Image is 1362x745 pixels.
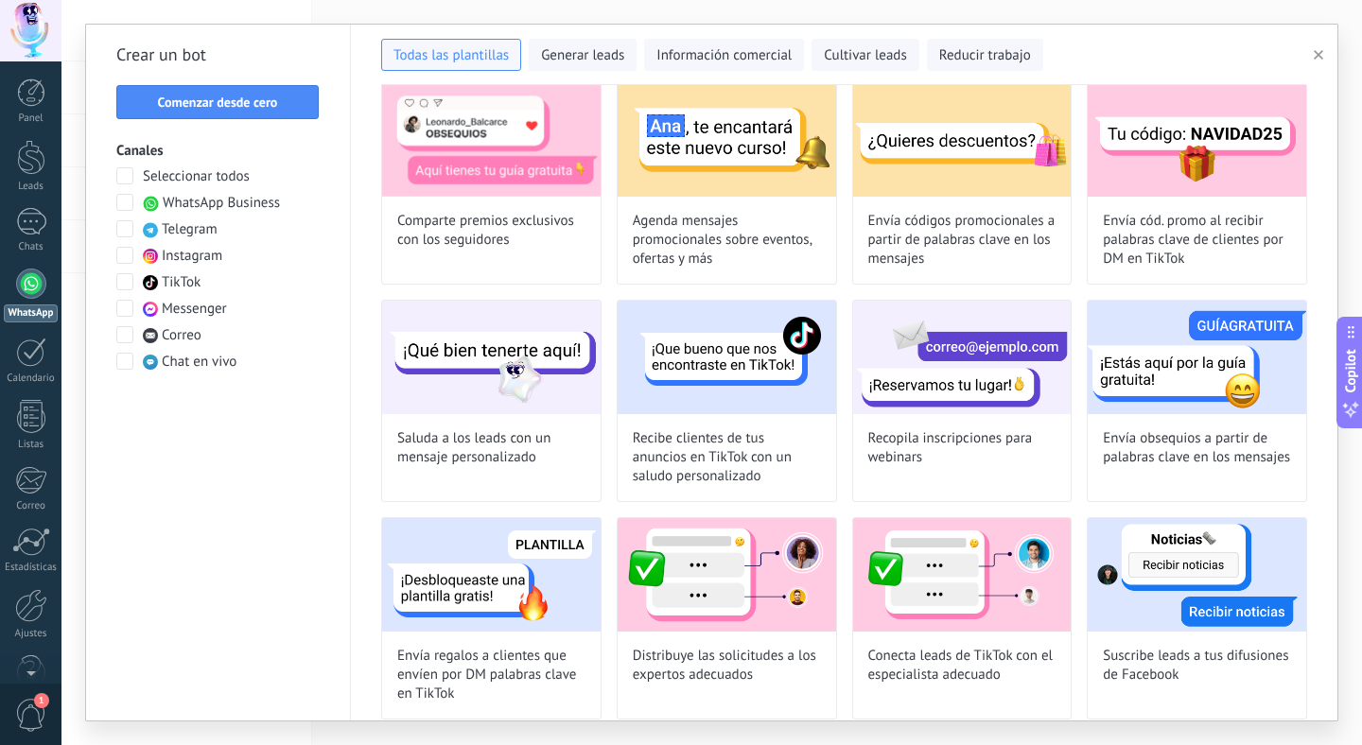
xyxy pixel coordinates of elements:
span: Messenger [162,300,227,319]
button: Todas las plantillas [381,39,521,71]
div: Calendario [4,372,59,385]
span: Envía códigos promocionales a partir de palabras clave en los mensajes [868,212,1056,269]
div: Listas [4,439,59,451]
span: Agenda mensajes promocionales sobre eventos, ofertas y más [633,212,821,269]
img: Envía cód. promo al recibir palabras clave de clientes por DM en TikTok [1088,83,1306,197]
span: 1 [34,693,49,708]
img: Saluda a los leads con un mensaje personalizado [382,301,601,414]
span: Todas las plantillas [393,46,509,65]
img: Agenda mensajes promocionales sobre eventos, ofertas y más [618,83,836,197]
span: Chat en vivo [162,353,236,372]
span: Información comercial [656,46,792,65]
img: Comparte premios exclusivos con los seguidores [382,83,601,197]
span: Seleccionar todos [143,167,250,186]
button: Generar leads [529,39,637,71]
span: Envía obsequios a partir de palabras clave en los mensajes [1103,429,1291,467]
div: Estadísticas [4,562,59,574]
span: Conecta leads de TikTok con el especialista adecuado [868,647,1056,684]
img: Suscribe leads a tus difusiones de Facebook [1088,518,1306,632]
span: Suscribe leads a tus difusiones de Facebook [1103,647,1291,684]
span: Telegram [162,220,218,239]
div: Chats [4,241,59,253]
img: Recopila inscripciones para webinars [853,301,1072,414]
span: TikTok [162,273,201,292]
span: WhatsApp Business [163,194,280,213]
button: Comenzar desde cero [116,85,319,119]
div: Panel [4,113,59,125]
img: Envía regalos a clientes que envíen por DM palabras clave en TikTok [382,518,601,632]
h3: Canales [116,142,320,160]
button: Cultivar leads [812,39,918,71]
img: Envía obsequios a partir de palabras clave en los mensajes [1088,301,1306,414]
span: Cultivar leads [824,46,906,65]
span: Envía regalos a clientes que envíen por DM palabras clave en TikTok [397,647,585,703]
img: Recibe clientes de tus anuncios en TikTok con un saludo personalizado [618,301,836,414]
div: Leads [4,181,59,193]
div: Ajustes [4,628,59,640]
span: Distribuye las solicitudes a los expertos adecuados [633,647,821,684]
img: Envía códigos promocionales a partir de palabras clave en los mensajes [853,83,1072,197]
div: Correo [4,500,59,512]
button: Información comercial [644,39,804,71]
span: Generar leads [541,46,624,65]
span: Comparte premios exclusivos con los seguidores [397,212,585,250]
span: Copilot [1341,350,1360,393]
span: Instagram [162,247,222,266]
img: Conecta leads de TikTok con el especialista adecuado [853,518,1072,632]
div: WhatsApp [4,304,58,322]
span: Comenzar desde cero [158,95,278,109]
span: Correo [162,326,201,345]
span: Saluda a los leads con un mensaje personalizado [397,429,585,467]
span: Recibe clientes de tus anuncios en TikTok con un saludo personalizado [633,429,821,486]
button: Reducir trabajo [927,39,1043,71]
img: Distribuye las solicitudes a los expertos adecuados [618,518,836,632]
span: Recopila inscripciones para webinars [868,429,1056,467]
span: Reducir trabajo [939,46,1031,65]
span: Envía cód. promo al recibir palabras clave de clientes por DM en TikTok [1103,212,1291,269]
h2: Crear un bot [116,40,320,70]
